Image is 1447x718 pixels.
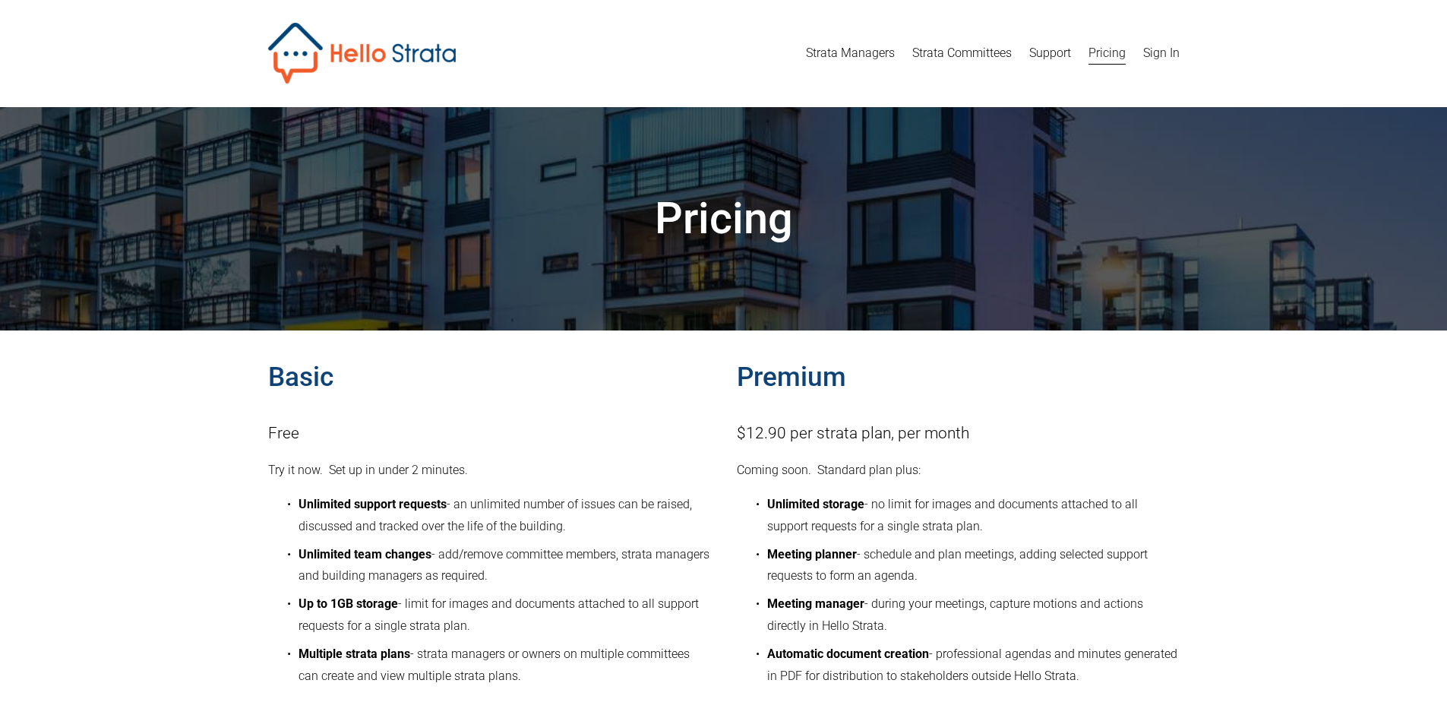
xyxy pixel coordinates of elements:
[299,547,431,561] strong: Unlimited team changes
[767,547,857,561] strong: Meeting planner
[268,191,1180,246] h1: Pricing
[767,494,1180,538] p: - no limit for images and documents attached to all support requests for a single strata plan.
[767,596,864,611] strong: Meeting manager
[912,41,1012,65] a: Strata Committees
[767,644,1180,688] p: - professional agendas and minutes generated in PDF for distribution to stakeholders outside Hell...
[299,647,410,661] strong: Multiple strata plans
[767,497,864,511] strong: Unlimited storage
[299,494,711,538] p: - an unlimited number of issues can be raised, discussed and tracked over the life of the building.
[268,460,711,482] p: Try it now. Set up in under 2 minutes.
[299,593,711,637] p: - limit for images and documents attached to all support requests for a single strata plan.
[1143,41,1180,65] a: Sign In
[299,544,711,588] p: - add/remove committee members, strata managers and building managers as required.
[806,41,895,65] a: Strata Managers
[737,359,1180,395] h3: Premium
[767,647,929,661] strong: Automatic document creation
[1088,41,1126,65] a: Pricing
[268,23,456,84] img: Hello Strata
[268,419,711,448] p: Free
[767,593,1180,637] p: - during your meetings, capture motions and actions directly in Hello Strata.
[268,359,711,395] h3: Basic
[737,460,1180,482] p: Coming soon. Standard plan plus:
[299,644,711,688] p: - strata managers or owners on multiple committees can create and view multiple strata plans.
[299,596,398,611] strong: Up to 1GB storage
[1029,41,1071,65] a: Support
[737,419,1180,448] p: $12.90 per strata plan, per month
[299,497,447,511] strong: Unlimited support requests
[767,544,1180,588] p: - schedule and plan meetings, adding selected support requests to form an agenda.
